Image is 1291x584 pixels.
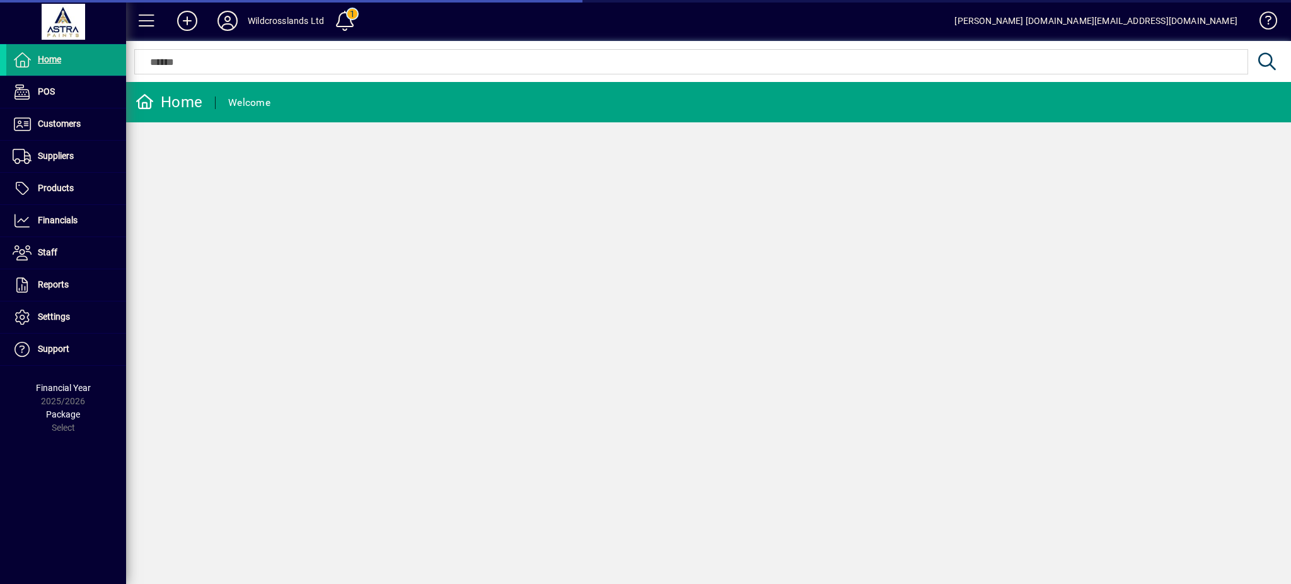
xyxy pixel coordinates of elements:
span: Customers [38,119,81,129]
a: POS [6,76,126,108]
a: Staff [6,237,126,269]
span: Products [38,183,74,193]
span: Package [46,409,80,419]
button: Add [167,9,207,32]
a: Customers [6,108,126,140]
span: Settings [38,312,70,322]
span: Financials [38,215,78,225]
a: Suppliers [6,141,126,172]
span: Reports [38,279,69,289]
a: Products [6,173,126,204]
a: Knowledge Base [1250,3,1275,44]
div: Home [136,92,202,112]
a: Support [6,334,126,365]
a: Settings [6,301,126,333]
span: Support [38,344,69,354]
a: Reports [6,269,126,301]
a: Financials [6,205,126,237]
span: Suppliers [38,151,74,161]
span: Home [38,54,61,64]
span: Staff [38,247,57,257]
span: POS [38,86,55,96]
div: [PERSON_NAME] [DOMAIN_NAME][EMAIL_ADDRESS][DOMAIN_NAME] [954,11,1237,31]
div: Wildcrosslands Ltd [248,11,324,31]
span: Financial Year [36,383,91,393]
button: Profile [207,9,248,32]
div: Welcome [228,93,270,113]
